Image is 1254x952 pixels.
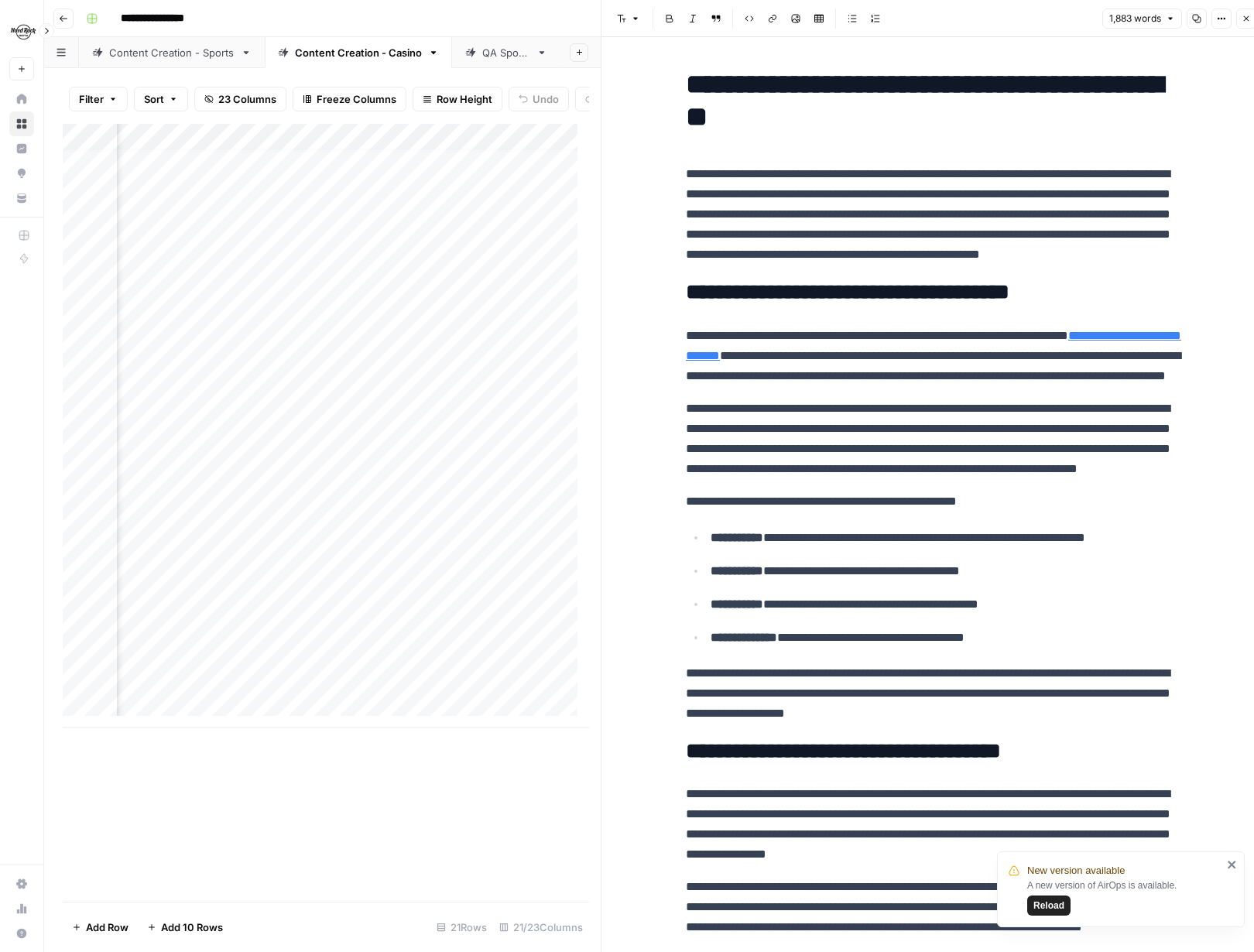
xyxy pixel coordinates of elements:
span: 1,883 words [1109,12,1161,26]
span: 23 Columns [218,91,276,107]
div: QA Sports [482,45,530,60]
a: Usage [9,896,34,921]
img: Hard Rock Digital Logo [9,18,37,46]
a: Browse [9,111,34,136]
div: A new version of AirOps is available. [1027,878,1222,916]
span: Filter [79,91,104,107]
button: Help + Support [9,921,34,946]
button: Row Height [413,87,502,111]
button: 23 Columns [194,87,286,111]
a: Your Data [9,186,34,211]
span: New version available [1027,863,1125,878]
div: 21 Rows [430,915,493,940]
button: Add 10 Rows [138,915,232,940]
span: Add Row [86,919,128,935]
button: Filter [69,87,128,111]
button: Add Row [63,915,138,940]
button: Reload [1027,895,1071,916]
div: Content Creation - Sports [109,45,235,60]
span: Freeze Columns [317,91,396,107]
div: 21/23 Columns [493,915,589,940]
a: Home [9,87,34,111]
a: Settings [9,872,34,896]
div: Content Creation - Casino [295,45,422,60]
span: Reload [1033,899,1064,913]
a: QA Sports [452,37,560,68]
span: Undo [533,91,559,107]
button: Workspace: Hard Rock Digital [9,12,34,51]
span: Sort [144,91,164,107]
a: Opportunities [9,161,34,186]
button: Freeze Columns [293,87,406,111]
a: Content Creation - Casino [265,37,452,68]
button: close [1227,858,1238,871]
a: Insights [9,136,34,161]
span: Row Height [437,91,492,107]
button: Sort [134,87,188,111]
button: 1,883 words [1102,9,1182,29]
button: Undo [509,87,569,111]
span: Add 10 Rows [161,919,223,935]
a: Content Creation - Sports [79,37,265,68]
